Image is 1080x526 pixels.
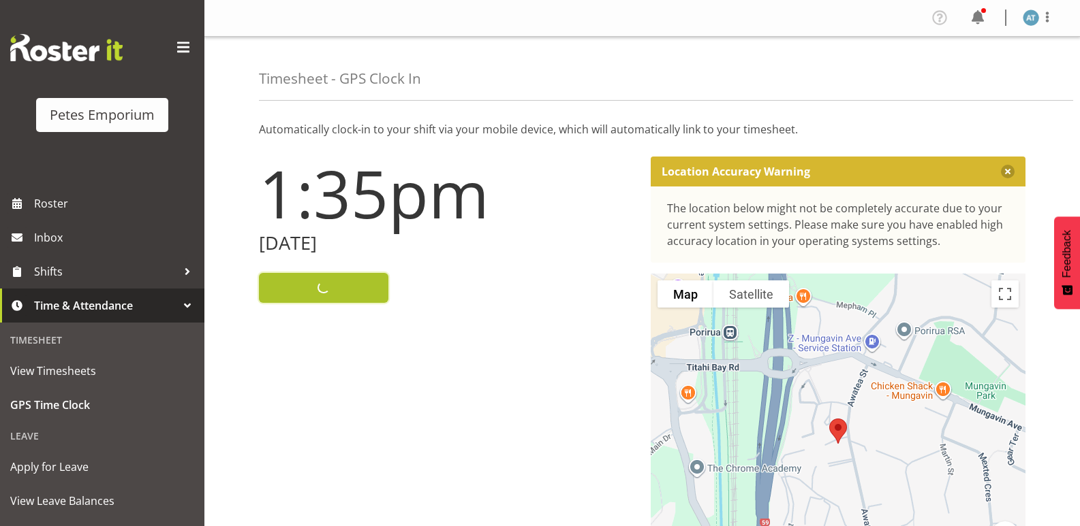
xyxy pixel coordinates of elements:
button: Show street map [658,280,713,308]
p: Automatically clock-in to your shift via your mobile device, which will automatically link to you... [259,121,1025,137]
button: Toggle fullscreen view [991,280,1019,308]
img: alex-micheal-taniwha5364.jpg [1023,10,1039,26]
span: GPS Time Clock [10,395,194,415]
span: View Leave Balances [10,491,194,511]
div: Timesheet [3,326,201,354]
a: View Leave Balances [3,484,201,518]
h4: Timesheet - GPS Clock In [259,71,421,86]
button: Feedback - Show survey [1054,216,1080,309]
a: Apply for Leave [3,450,201,484]
h2: [DATE] [259,233,634,254]
div: Leave [3,422,201,450]
a: View Timesheets [3,354,201,388]
div: The location below might not be completely accurate due to your current system settings. Please m... [667,200,1010,249]
span: Roster [34,193,198,214]
h1: 1:35pm [259,157,634,230]
span: Feedback [1061,230,1073,278]
span: Shifts [34,261,177,282]
img: Rosterit website logo [10,34,123,61]
span: Apply for Leave [10,457,194,477]
p: Location Accuracy Warning [662,165,810,178]
a: GPS Time Clock [3,388,201,422]
button: Show satellite imagery [713,280,789,308]
button: Close message [1001,165,1015,178]
span: Time & Attendance [34,295,177,316]
span: View Timesheets [10,361,194,381]
div: Petes Emporium [50,105,155,125]
span: Inbox [34,227,198,248]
